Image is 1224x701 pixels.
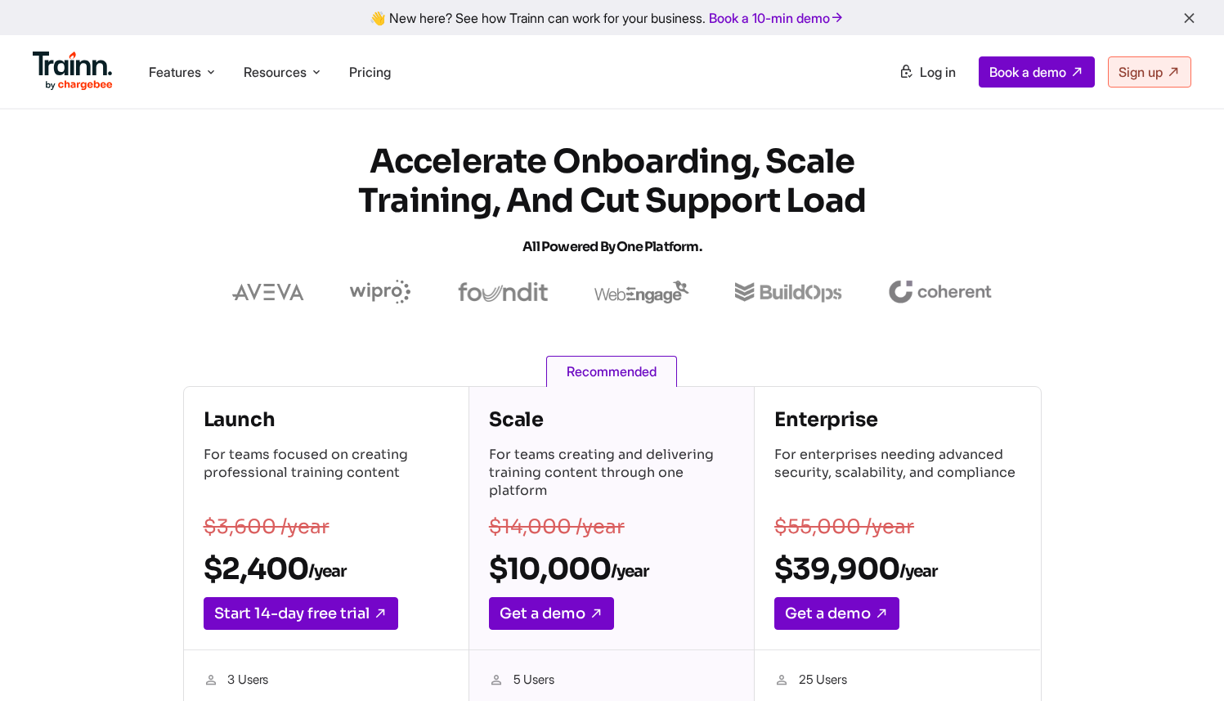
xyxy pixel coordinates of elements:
[204,550,449,587] h2: $2,400
[489,550,734,587] h2: $10,000
[204,670,449,691] li: 3 Users
[888,281,992,303] img: coherent logo
[149,63,201,81] span: Features
[318,142,907,267] h1: Accelerate Onboarding, Scale Training, and Cut Support Load
[522,238,702,255] span: All Powered by One Platform.
[979,56,1095,88] a: Book a demo
[10,10,1214,25] div: 👋 New here? See how Trainn can work for your business.
[611,561,648,582] sub: /year
[349,64,391,80] a: Pricing
[920,64,956,80] span: Log in
[232,284,304,300] img: aveva logo
[899,561,937,582] sub: /year
[33,52,113,91] img: Trainn Logo
[308,561,346,582] sub: /year
[774,670,1020,691] li: 25 Users
[489,446,734,503] p: For teams creating and delivering training content through one platform
[989,64,1066,80] span: Book a demo
[889,57,966,87] a: Log in
[204,597,398,630] a: Start 14-day free trial
[244,63,307,81] span: Resources
[1119,64,1163,80] span: Sign up
[1108,56,1191,88] a: Sign up
[204,446,449,503] p: For teams focused on creating professional training content
[546,356,677,387] span: Recommended
[489,407,734,433] h4: Scale
[204,515,330,539] s: $3,600 /year
[350,280,411,304] img: wipro logo
[489,515,625,539] s: $14,000 /year
[774,407,1020,433] h4: Enterprise
[706,7,848,29] a: Book a 10-min demo
[774,515,914,539] s: $55,000 /year
[594,281,689,303] img: webengage logo
[774,550,1020,587] h2: $39,900
[457,282,549,302] img: foundit logo
[489,670,734,691] li: 5 Users
[774,597,899,630] a: Get a demo
[774,446,1020,503] p: For enterprises needing advanced security, scalability, and compliance
[489,597,614,630] a: Get a demo
[735,282,842,303] img: buildops logo
[204,407,449,433] h4: Launch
